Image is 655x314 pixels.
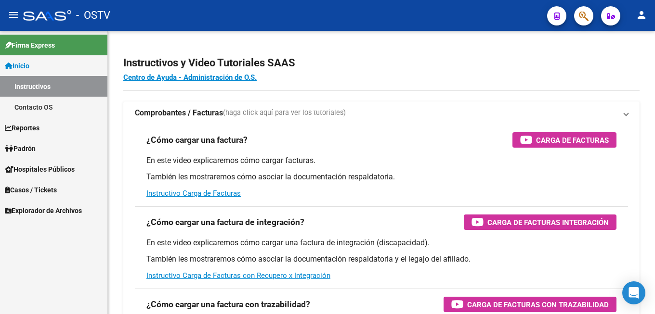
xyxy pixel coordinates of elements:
[146,271,330,280] a: Instructivo Carga de Facturas con Recupero x Integración
[146,238,616,248] p: En este video explicaremos cómo cargar una factura de integración (discapacidad).
[135,108,223,118] strong: Comprobantes / Facturas
[487,216,609,228] span: Carga de Facturas Integración
[223,108,346,118] span: (haga click aquí para ver los tutoriales)
[5,143,36,154] span: Padrón
[5,40,55,50] span: Firma Express
[536,134,609,146] span: Carga de Facturas
[146,298,310,311] h3: ¿Cómo cargar una factura con trazabilidad?
[5,185,57,195] span: Casos / Tickets
[5,164,75,175] span: Hospitales Públicos
[5,123,39,133] span: Reportes
[512,132,616,148] button: Carga de Facturas
[146,155,616,166] p: En este video explicaremos cómo cargar facturas.
[464,214,616,230] button: Carga de Facturas Integración
[146,189,241,198] a: Instructivo Carga de Facturas
[146,133,248,147] h3: ¿Cómo cargar una factura?
[467,299,609,311] span: Carga de Facturas con Trazabilidad
[636,9,647,21] mat-icon: person
[444,297,616,312] button: Carga de Facturas con Trazabilidad
[146,172,616,182] p: También les mostraremos cómo asociar la documentación respaldatoria.
[622,281,645,304] div: Open Intercom Messenger
[76,5,110,26] span: - OSTV
[5,61,29,71] span: Inicio
[146,215,304,229] h3: ¿Cómo cargar una factura de integración?
[8,9,19,21] mat-icon: menu
[123,101,640,125] mat-expansion-panel-header: Comprobantes / Facturas(haga click aquí para ver los tutoriales)
[123,73,257,82] a: Centro de Ayuda - Administración de O.S.
[5,205,82,216] span: Explorador de Archivos
[146,254,616,264] p: También les mostraremos cómo asociar la documentación respaldatoria y el legajo del afiliado.
[123,54,640,72] h2: Instructivos y Video Tutoriales SAAS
